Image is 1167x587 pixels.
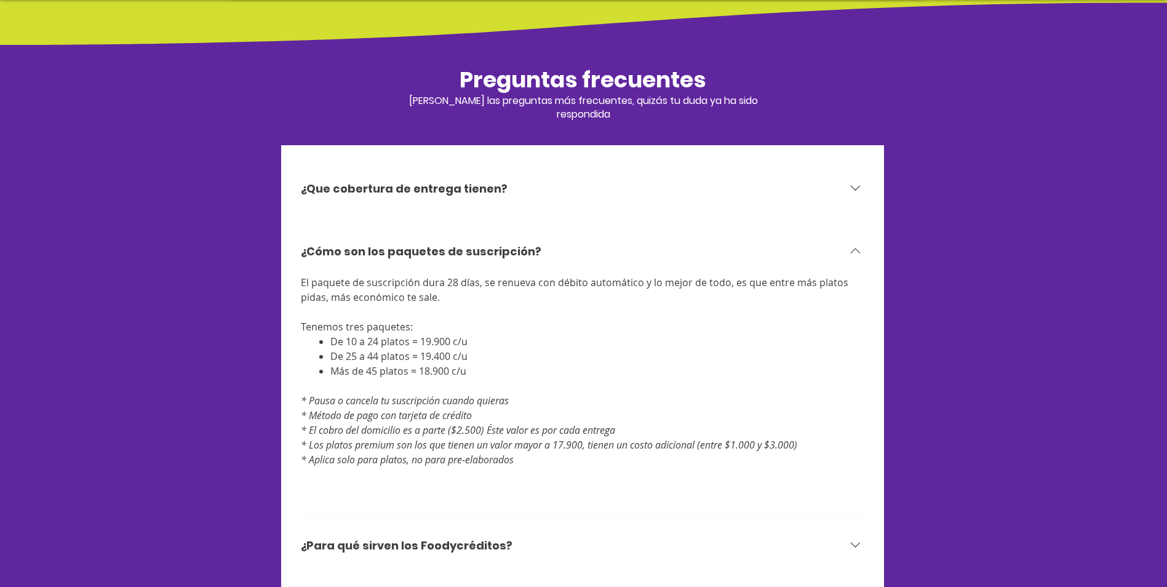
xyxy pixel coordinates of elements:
span: De 25 a 44 platos = 19.400 c/u [330,349,468,363]
span: De 10 a 24 platos = 19.900 c/u [330,335,468,348]
h3: ¿Que cobertura de entrega tienen? [301,181,508,196]
span: Más de 45 platos = 18.900 c/u [330,364,466,378]
span: * El cobro del domicilio es a parte ($2.500) Éste valor es por cada entrega [301,423,615,437]
iframe: Messagebird Livechat Widget [1096,516,1155,575]
h3: ¿Cómo son los paquetes de suscripción? [301,244,541,259]
span: * Pausa o cancela tu suscripción cuando quieras [301,394,509,407]
button: ¿Para qué sirven los Foodycréditos? [301,522,864,569]
h3: ¿Para qué sirven los Foodycréditos? [301,538,512,553]
button: ¿Cómo son los paquetes de suscripción? [301,228,864,275]
span: * Los platos premium son los que tienen un valor mayor a 17.900, tienen un costo adicional (entre... [301,438,797,452]
span: El paquete de suscripción dura 28 días, se renueva con débito automático y lo mejor de todo, es q... [301,276,851,304]
button: ¿Que cobertura de entrega tienen? [301,165,864,212]
span: Tenemos tres paquetes: [301,320,413,333]
div: ¿Cómo son los paquetes de suscripción? [301,275,864,506]
span: [PERSON_NAME] las preguntas más frecuentes, quizás tu duda ya ha sido respondida [409,94,758,121]
span: * Método de pago con tarjeta de crédito [301,409,472,422]
span: * Aplica solo para platos, no para pre-elaborados [301,453,514,466]
span: Preguntas frecuentes [460,64,706,95]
